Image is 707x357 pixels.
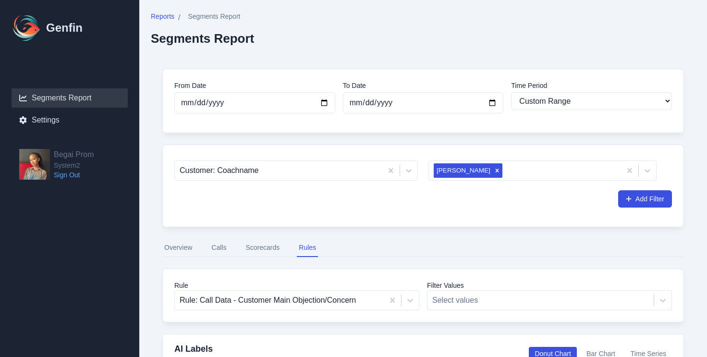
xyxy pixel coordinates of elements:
[174,281,419,290] label: Rule
[434,163,492,178] div: [PERSON_NAME]
[19,149,50,180] img: Begai Prom
[511,81,672,90] label: Time Period
[12,111,128,130] a: Settings
[178,12,180,24] span: /
[54,160,94,170] span: System2
[151,12,174,24] a: Reports
[54,170,94,180] a: Sign Out
[188,12,240,21] span: Segments Report
[618,190,672,208] button: Add Filter
[12,12,42,43] img: Logo
[151,31,254,46] h2: Segments Report
[174,81,335,90] label: From Date
[162,239,194,257] button: Overview
[46,20,83,36] h1: Genfin
[12,88,128,108] a: Segments Report
[427,281,672,290] label: Filter Values
[244,239,281,257] button: Scorecards
[209,239,228,257] button: Calls
[492,163,502,178] div: Remove Jayme Byrd
[54,149,94,160] h2: Begai Prom
[174,342,256,356] h4: AI Labels
[343,81,504,90] label: To Date
[297,239,318,257] button: Rules
[151,12,174,21] span: Reports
